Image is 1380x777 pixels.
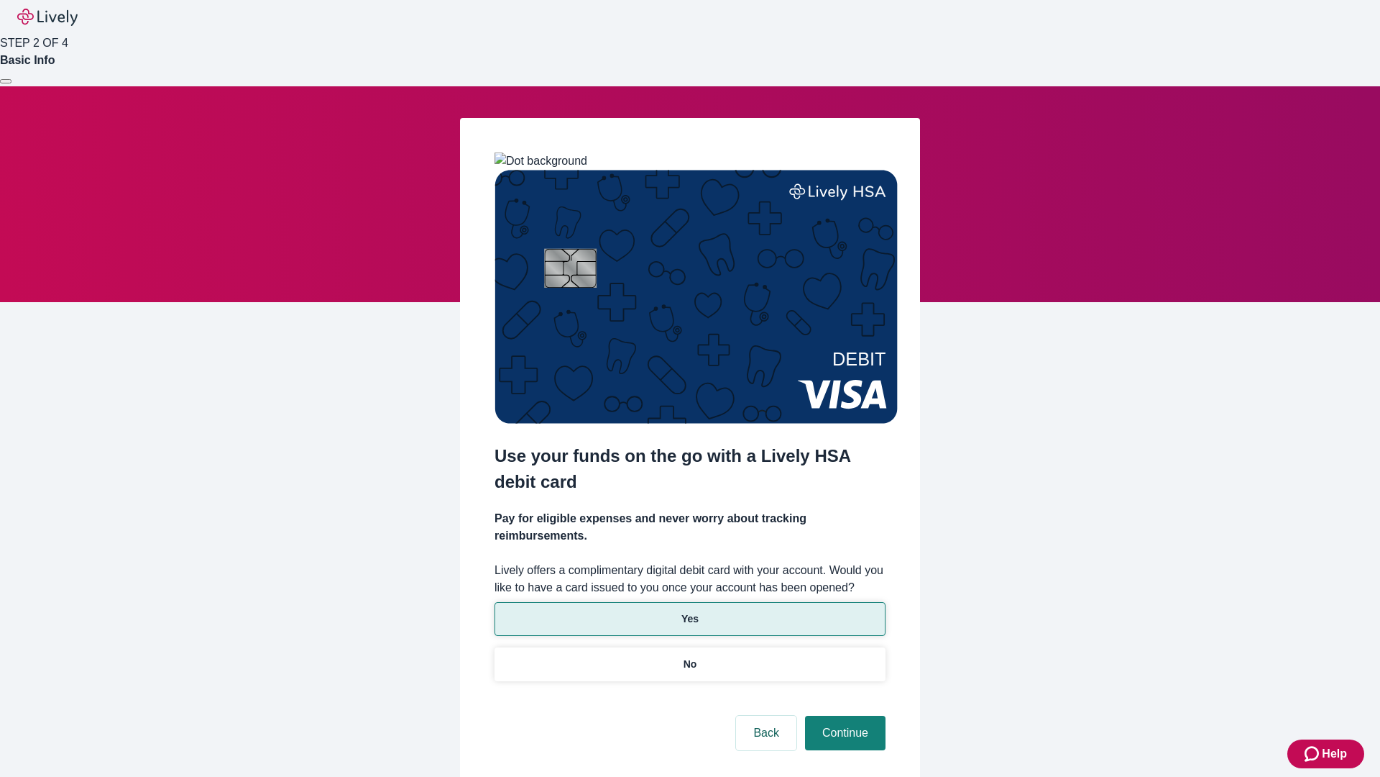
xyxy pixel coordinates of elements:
[494,510,885,545] h4: Pay for eligible expenses and never worry about tracking reimbursements.
[494,602,885,636] button: Yes
[494,170,898,424] img: Debit card
[494,562,885,596] label: Lively offers a complimentary digital debit card with your account. Would you like to have a card...
[805,716,885,750] button: Continue
[1305,745,1322,763] svg: Zendesk support icon
[684,657,697,672] p: No
[681,612,699,627] p: Yes
[736,716,796,750] button: Back
[1287,740,1364,768] button: Zendesk support iconHelp
[494,647,885,681] button: No
[494,153,587,170] img: Dot background
[494,443,885,495] h2: Use your funds on the go with a Lively HSA debit card
[17,9,78,26] img: Lively
[1322,745,1347,763] span: Help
